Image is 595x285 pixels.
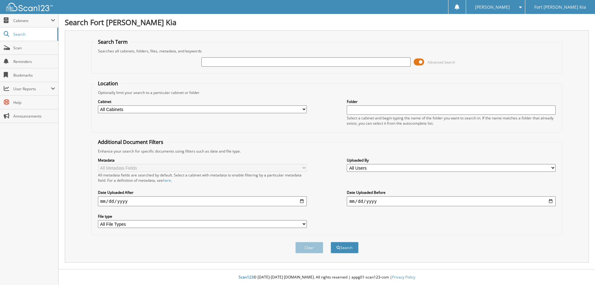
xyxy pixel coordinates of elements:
[331,242,359,253] button: Search
[347,115,556,126] div: Select a cabinet and begin typing the name of the folder you want to search in. If the name match...
[13,45,55,51] span: Scan
[347,190,556,195] label: Date Uploaded Before
[239,274,253,280] span: Scan123
[428,60,455,65] span: Advanced Search
[95,38,131,45] legend: Search Term
[98,214,307,219] label: File type
[59,270,595,285] div: © [DATE]-[DATE] [DOMAIN_NAME]. All rights reserved | appg01-scan123-com |
[95,149,559,154] div: Enhance your search for specific documents using filters such as date and file type.
[347,196,556,206] input: end
[392,274,415,280] a: Privacy Policy
[98,158,307,163] label: Metadata
[13,86,51,91] span: User Reports
[347,99,556,104] label: Folder
[13,73,55,78] span: Bookmarks
[98,172,307,183] div: All metadata fields are searched by default. Select a cabinet with metadata to enable filtering b...
[163,178,171,183] a: here
[295,242,323,253] button: Clear
[475,5,510,9] span: [PERSON_NAME]
[95,80,121,87] legend: Location
[98,190,307,195] label: Date Uploaded After
[13,59,55,64] span: Reminders
[65,17,589,27] h1: Search Fort [PERSON_NAME] Kia
[98,99,307,104] label: Cabinet
[6,3,53,11] img: scan123-logo-white.svg
[347,158,556,163] label: Uploaded By
[534,5,586,9] span: Fort [PERSON_NAME] Kia
[98,196,307,206] input: start
[13,100,55,105] span: Help
[13,18,51,23] span: Cabinets
[13,114,55,119] span: Announcements
[95,48,559,54] div: Searches all cabinets, folders, files, metadata, and keywords
[95,139,166,145] legend: Additional Document Filters
[95,90,559,95] div: Optionally limit your search to a particular cabinet or folder
[13,32,54,37] span: Search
